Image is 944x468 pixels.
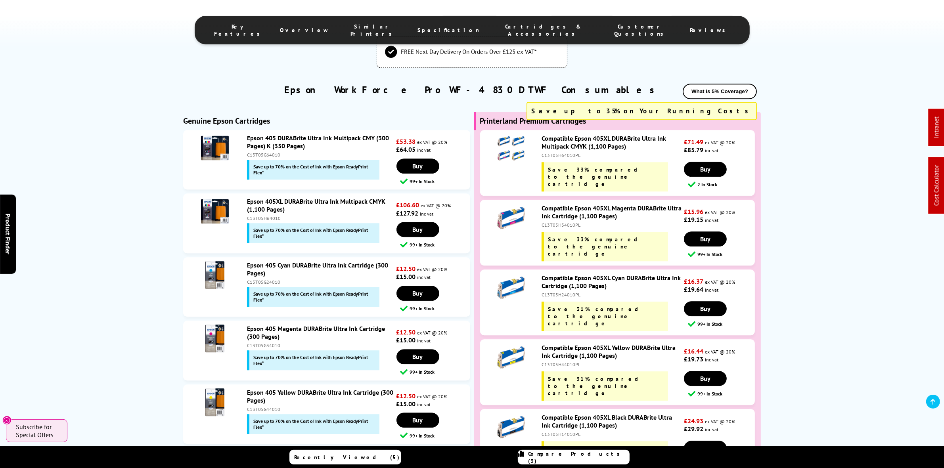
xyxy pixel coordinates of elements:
[683,84,757,99] button: What is 5% Coverage?
[247,197,385,213] a: Epson 405XL DURABrite Ultra Ink Multipack CMYK (1,100 Pages)
[4,214,12,254] span: Product Finder
[497,134,525,162] img: Compatible Epson 405XL DURABrite Ultra Ink Multipack CMYK (1,100 Pages)
[548,236,645,257] span: Save 33% compared to the genuine cartridge
[247,325,385,340] a: Epson 405 Magenta DURABrite Ultra Ink Cartridge (300 Pages)
[396,336,416,344] strong: £15.00
[542,344,676,359] a: Compatible Epson 405XL Yellow DURABrite Ultra Ink Cartridge (1,100 Pages)
[201,325,229,352] img: Epson 405 Magenta DURABrite Ultra Ink Cartridge (300 Pages)
[495,23,592,37] span: Cartridges & Accessories
[700,305,710,313] span: Buy
[396,400,416,408] strong: £15.00
[518,450,630,464] a: Compare Products (3)
[684,277,703,285] strong: £16.37
[400,368,470,376] div: 99+ In Stock
[705,279,735,285] span: ex VAT @ 20%
[542,274,681,290] a: Compatible Epson 405XL Cyan DURABrite Ultra Ink Cartridge (1,100 Pages)
[542,431,682,437] div: C13T05H14010PL
[417,330,448,336] span: ex VAT @ 20%
[700,235,710,243] span: Buy
[413,289,423,297] span: Buy
[705,418,735,424] span: ex VAT @ 20%
[417,139,448,145] span: ex VAT @ 20%
[400,241,470,248] div: 99+ In Stock
[688,181,754,188] div: 2 In Stock
[705,217,718,223] span: inc vat
[295,454,400,461] span: Recently Viewed (5)
[417,401,431,407] span: inc vat
[400,178,470,185] div: 99+ In Stock
[684,216,703,223] strong: £19.15
[700,165,710,173] span: Buy
[247,215,394,221] div: C13T05H64010
[705,209,735,215] span: ex VAT @ 20%
[401,48,536,55] span: FREE Next Day Delivery On Orders Over £125 ex VAT*
[527,102,757,120] div: Save up to 35% on Your Running Costs
[684,417,703,425] strong: £24.93
[396,138,416,145] strong: £53.38
[247,342,394,348] div: C13T05G34010
[16,423,59,439] span: Subscribe for Special Offers
[933,165,940,206] a: Cost Calculator
[528,450,629,464] span: Compare Products (3)
[690,27,730,34] span: Reviews
[705,349,735,355] span: ex VAT @ 20%
[542,204,682,220] a: Compatible Epson 405XL Magenta DURABrite Ultra Ink Cartridge (1,100 Pages)
[684,138,703,146] strong: £71.49
[253,164,376,176] span: Save up to 70% on the Cost of Ink with Epson ReadyPrint Flex*
[688,250,754,258] div: 99+ In Stock
[684,347,703,355] strong: £16.44
[688,320,754,328] div: 99+ In Stock
[413,225,423,233] span: Buy
[548,375,646,397] span: Save 31% compared to the genuine cartridge
[684,355,703,363] strong: £19.73
[396,209,419,217] strong: £127.92
[253,227,376,239] span: Save up to 70% on the Cost of Ink with Epson ReadyPrint Flex*
[280,27,329,34] span: Overview
[247,134,389,150] a: Epson 405 DURABrite Ultra Ink Multipack CMY (300 Pages) K (350 Pages)
[396,145,416,153] strong: £64.05
[201,261,229,289] img: Epson 405 Cyan DURABrite Ultra Ink Cartridge (300 Pages)
[201,197,229,225] img: Epson 405XL DURABrite Ultra Ink Multipack CMYK (1,100 Pages)
[247,279,394,285] div: C13T05G24010
[417,394,448,399] span: ex VAT @ 20%
[497,344,525,371] img: Compatible Epson 405XL Yellow DURABrite Ultra Ink Cartridge (1,100 Pages)
[548,445,646,466] span: Save 35% compared to the genuine cartridge
[396,265,416,273] strong: £12.50
[413,353,423,361] span: Buy
[396,392,416,400] strong: £12.50
[214,23,264,37] span: Key Features
[417,27,479,34] span: Specification
[183,116,270,126] b: Genuine Epson Cartridges
[247,406,394,412] div: C13T05G44010
[542,152,682,158] div: C13T05H64010PL
[417,266,448,272] span: ex VAT @ 20%
[400,305,470,312] div: 99+ In Stock
[684,425,703,433] strong: £29.92
[705,357,718,363] span: inc vat
[705,147,718,153] span: inc vat
[413,162,423,170] span: Buy
[542,134,666,150] a: Compatible Epson 405XL DURABrite Ultra Ink Multipack CMYK (1,100 Pages)
[417,147,431,153] span: inc vat
[201,134,229,162] img: Epson 405 DURABrite Ultra Ink Multipack CMY (300 Pages) K (350 Pages)
[705,426,718,432] span: inc vat
[345,23,402,37] span: Similar Printers
[542,292,682,298] div: C13T05H24010PL
[607,23,674,37] span: Customer Questions
[684,208,703,216] strong: £15.96
[700,374,710,382] span: Buy
[542,222,682,228] div: C13T05H34010PL
[684,146,703,154] strong: £85.79
[700,444,710,452] span: Buy
[705,287,718,293] span: inc vat
[396,201,419,209] strong: £106.60
[253,354,376,366] span: Save up to 70% on the Cost of Ink with Epson ReadyPrint Flex*
[396,273,416,281] strong: £15.00
[417,338,431,344] span: inc vat
[413,416,423,424] span: Buy
[285,84,660,96] a: Epson WorkForce Pro WF-4830DTWF Consumables
[417,274,431,280] span: inc vat
[2,416,11,425] button: Close
[480,116,586,126] b: Printerland Premium Cartridges
[420,211,434,217] span: inc vat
